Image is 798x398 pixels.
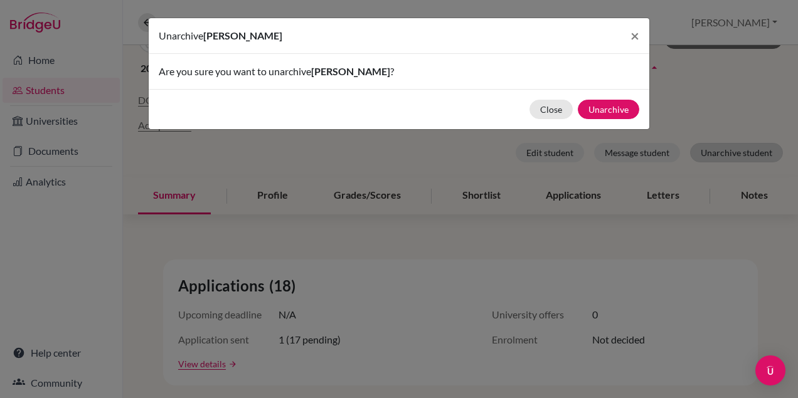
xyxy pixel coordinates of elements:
[755,355,785,385] div: Open Intercom Messenger
[578,100,639,119] button: Unarchive
[529,100,573,119] button: Close
[159,64,639,79] p: Are you sure you want to unarchive ?
[159,29,203,41] span: Unarchive
[630,26,639,45] span: ×
[203,29,282,41] span: [PERSON_NAME]
[620,18,649,53] button: Close
[311,65,390,77] span: [PERSON_NAME]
